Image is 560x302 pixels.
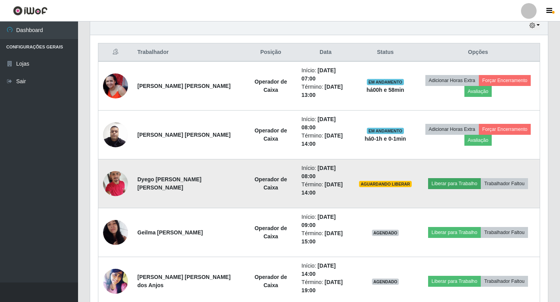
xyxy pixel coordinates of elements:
[416,43,540,62] th: Opções
[481,178,528,189] button: Trabalhador Faltou
[367,128,404,134] span: EM ANDAMENTO
[464,86,492,97] button: Avaliação
[302,229,350,246] li: Término:
[372,279,399,285] span: AGENDADO
[428,276,481,287] button: Liberar para Trabalho
[428,227,481,238] button: Liberar para Trabalho
[302,278,350,295] li: Término:
[254,176,287,191] strong: Operador de Caixa
[302,180,350,197] li: Término:
[254,274,287,288] strong: Operador de Caixa
[103,267,128,296] img: 1685320572909.jpeg
[479,124,531,135] button: Forçar Encerramento
[372,230,399,236] span: AGENDADO
[137,229,203,236] strong: Geilma [PERSON_NAME]
[245,43,297,62] th: Posição
[103,118,128,152] img: 1721052460684.jpeg
[302,213,350,229] li: Início:
[366,87,404,93] strong: há 00 h e 58 min
[302,262,350,278] li: Início:
[133,43,245,62] th: Trabalhador
[425,124,479,135] button: Adicionar Horas Extra
[297,43,354,62] th: Data
[302,66,350,83] li: Início:
[481,276,528,287] button: Trabalhador Faltou
[302,115,350,132] li: Início:
[425,75,479,86] button: Adicionar Horas Extra
[302,132,350,148] li: Término:
[137,132,231,138] strong: [PERSON_NAME] [PERSON_NAME]
[137,176,201,191] strong: Dyego [PERSON_NAME] [PERSON_NAME]
[367,79,404,85] span: EM ANDAMENTO
[481,227,528,238] button: Trabalhador Faltou
[254,225,287,239] strong: Operador de Caixa
[302,214,336,228] time: [DATE] 09:00
[254,79,287,93] strong: Operador de Caixa
[103,73,128,98] img: 1743338839822.jpeg
[137,274,231,288] strong: [PERSON_NAME] [PERSON_NAME] dos Anjos
[464,135,492,146] button: Avaliação
[302,164,350,180] li: Início:
[103,167,128,200] img: 1741826148632.jpeg
[479,75,531,86] button: Forçar Encerramento
[302,67,336,82] time: [DATE] 07:00
[13,6,48,16] img: CoreUI Logo
[137,83,231,89] strong: [PERSON_NAME] [PERSON_NAME]
[254,127,287,142] strong: Operador de Caixa
[302,83,350,99] li: Término:
[302,116,336,130] time: [DATE] 08:00
[428,178,481,189] button: Liberar para Trabalho
[302,263,336,277] time: [DATE] 14:00
[302,165,336,179] time: [DATE] 08:00
[103,210,128,255] img: 1699231984036.jpeg
[354,43,416,62] th: Status
[359,181,412,187] span: AGUARDANDO LIBERAR
[365,136,406,142] strong: há 0-1 h e 0-1 min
